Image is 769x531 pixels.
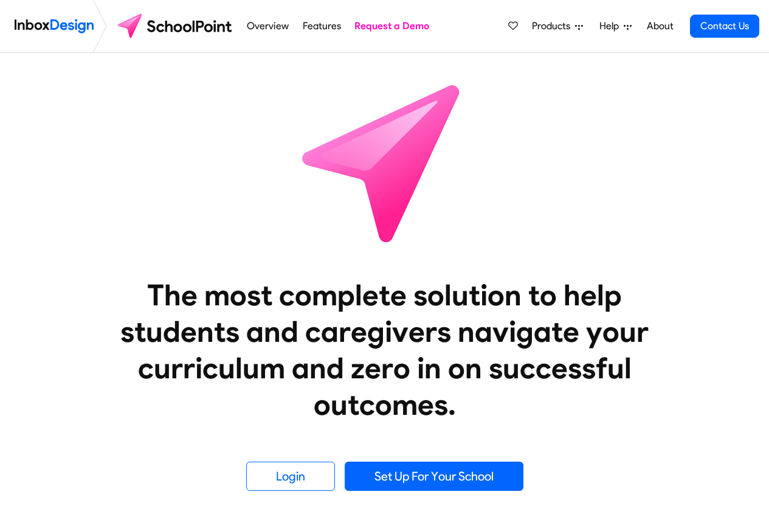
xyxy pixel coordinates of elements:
[527,14,588,38] a: Products
[244,14,292,38] a: Overview
[599,19,624,33] span: Help
[643,14,677,38] a: About
[299,14,344,38] a: Features
[690,15,759,38] a: Contact Us
[595,14,636,38] a: Help
[96,277,674,423] heading: The most complete solution to help students and caregivers navigate your curriculum and zero in o...
[246,462,335,491] a: Login
[345,462,523,491] a: Set Up For Your School
[351,14,433,38] a: Request a Demo
[112,12,240,41] img: schoolpoint logo
[532,19,575,33] span: Products
[275,53,494,272] img: icon_schoolpoint.svg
